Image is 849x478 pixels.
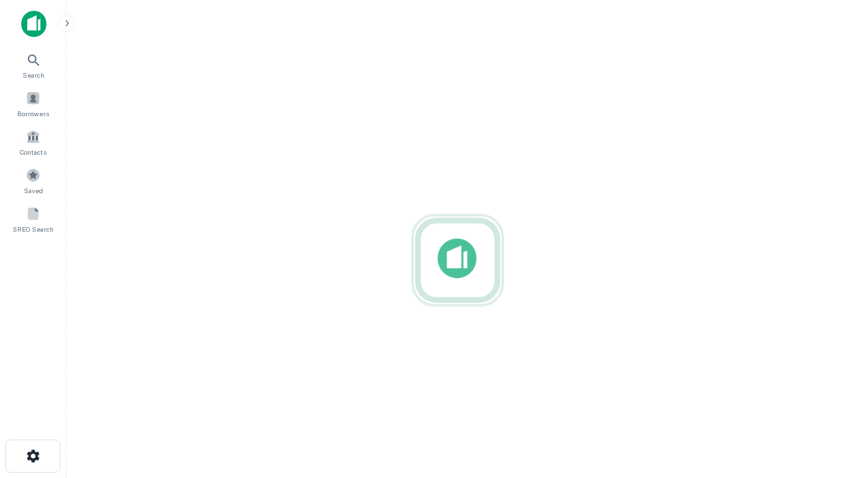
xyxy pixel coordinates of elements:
a: Search [4,47,62,83]
span: SREO Search [13,224,54,234]
img: capitalize-icon.png [21,11,46,37]
a: Borrowers [4,86,62,121]
iframe: Chat Widget [783,372,849,436]
a: Contacts [4,124,62,160]
a: SREO Search [4,201,62,237]
span: Borrowers [17,108,49,119]
span: Contacts [20,147,46,157]
a: Saved [4,163,62,199]
span: Saved [24,185,43,196]
span: Search [23,70,44,80]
